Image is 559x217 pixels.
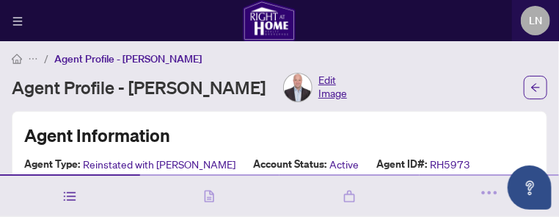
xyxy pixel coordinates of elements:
img: Profile Icon [284,74,312,102]
span: Active [329,156,359,173]
button: Open asap [508,166,552,210]
li: / [44,50,48,67]
span: menu [12,16,23,26]
span: Edit Image [318,73,347,102]
span: home [12,54,22,64]
span: arrow-left [530,82,541,93]
h2: Agent Information [24,124,170,147]
label: Agent ID#: [376,156,427,173]
div: Agent Profile - [PERSON_NAME] [12,73,347,102]
label: Agent Type: [24,156,80,173]
span: Agent Profile - [PERSON_NAME] [54,52,202,65]
span: ellipsis [28,54,38,64]
span: LN [529,13,542,29]
span: RH5973 [430,156,470,173]
span: Reinstated with [PERSON_NAME] [83,156,235,173]
label: Account Status: [253,156,326,173]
